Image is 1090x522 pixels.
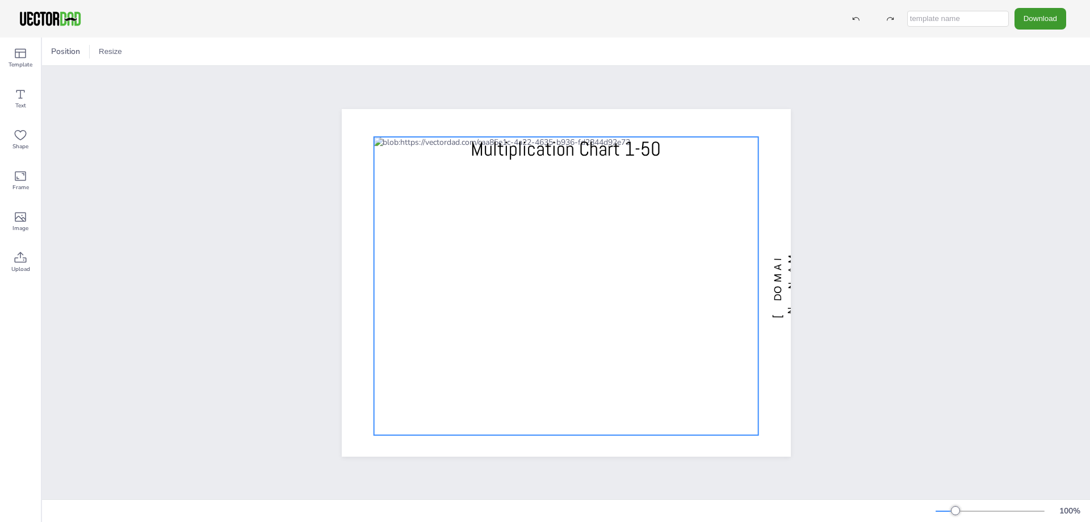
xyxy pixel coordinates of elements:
[12,224,28,233] span: Image
[18,10,82,27] img: VectorDad-1.png
[1014,8,1066,29] button: Download
[9,60,32,69] span: Template
[12,142,28,151] span: Shape
[471,136,661,161] span: Multiplication Chart 1-50
[1056,506,1083,516] div: 100 %
[49,46,82,57] span: Position
[12,183,29,192] span: Frame
[94,43,127,61] button: Resize
[907,11,1009,27] input: template name
[771,247,812,318] span: [DOMAIN_NAME]
[11,265,30,274] span: Upload
[15,101,26,110] span: Text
